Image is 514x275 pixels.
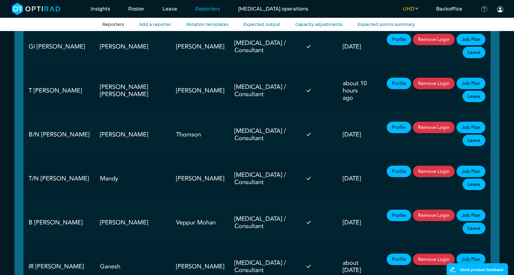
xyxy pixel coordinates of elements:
td: [PERSON_NAME] [95,25,171,69]
a: Profile [387,210,411,221]
td: [MEDICAL_DATA] / Consultant [229,201,300,245]
td: [PERSON_NAME] [PERSON_NAME] [95,69,171,113]
a: Leave [463,223,485,234]
button: UHD [394,5,427,13]
td: [PERSON_NAME] [171,157,229,201]
a: Expected points summary [358,22,415,27]
a: Reporters [102,22,124,27]
a: Job Plan [457,78,485,89]
a: Profile [387,122,411,133]
td: GI [PERSON_NAME] [23,25,95,69]
td: [DATE] [338,157,374,201]
td: B/N [PERSON_NAME] [23,113,95,157]
td: Veppur Mohan [171,201,229,245]
a: Job Plan [457,166,485,177]
a: Expected output [243,22,280,27]
button: Remove Login [413,210,455,221]
a: Leave [463,47,485,58]
img: brand-opti-rad-logos-blue-and-white-d2f68631ba2948856bd03f2d395fb146ddc8fb01b4b6e9315ea85fa773367... [12,3,60,15]
a: Job Plan [457,122,485,133]
td: T [PERSON_NAME] [23,69,95,113]
td: [PERSON_NAME] [95,113,171,157]
button: Remove Login [413,78,455,89]
a: Add a reporter [139,22,171,27]
td: [MEDICAL_DATA] / Consultant [229,157,300,201]
a: Profile [387,166,411,177]
a: Leave [463,135,485,146]
td: [DATE] [338,201,374,245]
a: Job Plan [457,254,485,265]
td: Mandy [95,157,171,201]
a: Job Plan [457,34,485,45]
td: B [PERSON_NAME] [23,201,95,245]
td: [PERSON_NAME] [171,25,229,69]
a: Job Plan [457,210,485,221]
td: [DATE] [338,25,374,69]
button: Remove Login [413,166,455,177]
a: Profile [387,254,411,265]
a: Capacity adjustments [295,22,342,27]
a: Leave [463,91,485,102]
button: Remove Login [413,254,455,265]
td: [PERSON_NAME] [95,201,171,245]
td: about 10 hours ago [338,69,374,113]
button: Remove Login [413,34,455,45]
a: Profile [387,34,411,45]
td: [PERSON_NAME] [171,69,229,113]
td: [MEDICAL_DATA] / Consultant [229,113,300,157]
td: T/N [PERSON_NAME] [23,157,95,201]
a: Leave [463,179,485,190]
a: Rotation templates [186,22,228,27]
td: [DATE] [338,113,374,157]
td: Thomson [171,113,229,157]
a: Profile [387,78,411,89]
td: [MEDICAL_DATA] / Consultant [229,69,300,113]
button: Remove Login [413,122,455,133]
td: [MEDICAL_DATA] / Consultant [229,25,300,69]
